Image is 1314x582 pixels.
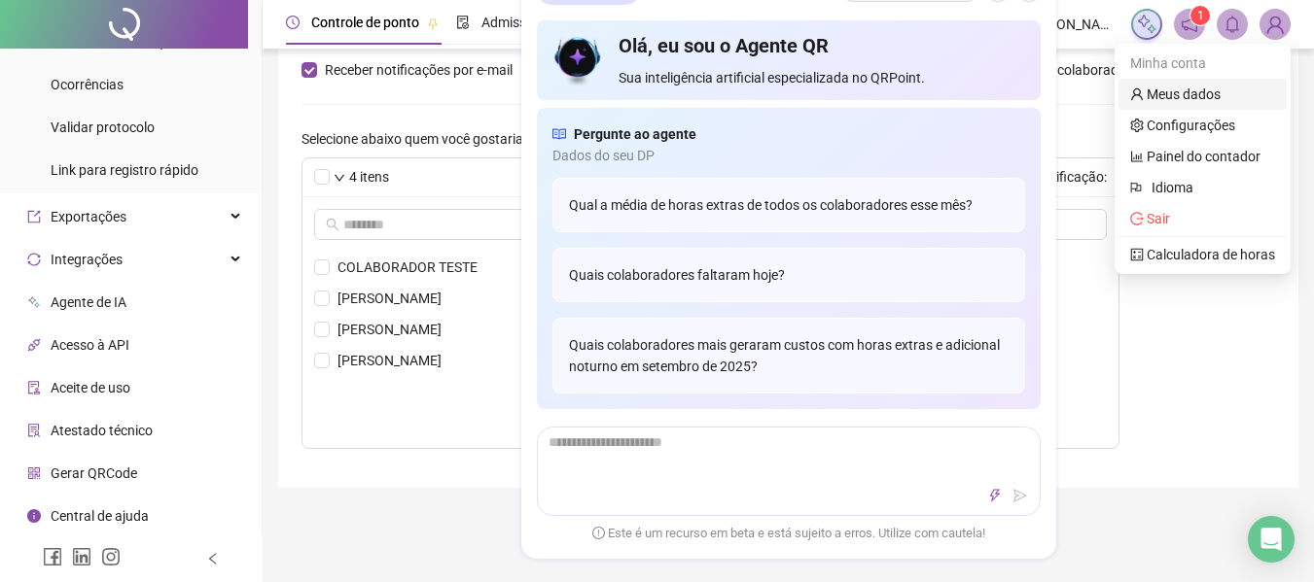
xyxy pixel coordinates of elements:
[27,466,41,480] span: qrcode
[1130,118,1235,133] a: setting Configurações
[1130,86,1221,102] a: user Meus dados
[101,547,121,566] span: instagram
[552,145,1025,166] span: Dados do seu DP
[1130,212,1144,225] span: logout
[311,15,419,30] span: Controle de ponto
[302,252,690,283] li: COLABORADOR TESTE
[393,166,678,188] span: Colaboradores
[1136,14,1157,35] img: sparkle-icon.fc2bf0ac1784a2077858766a79e2daf3.svg
[51,77,124,92] span: Ocorrências
[552,178,1025,232] div: Qual a média de horas extras de todos os colaboradores esse mês?
[51,252,123,267] span: Integrações
[51,465,137,481] span: Gerar QRCode
[1130,247,1275,262] a: calculator Calculadora de horas
[206,552,220,565] span: left
[456,16,470,29] span: file-done
[481,15,582,30] span: Admissão digital
[51,337,129,353] span: Acesso à API
[334,172,345,184] span: down
[592,524,985,543] span: Este é um recurso em beta e está sujeito a erros. Utilize com cautela!
[337,257,678,278] span: COLABORADOR TESTE
[1152,177,1263,198] span: Idioma
[302,283,690,314] li: JAMIRES RIBEIRO DA SILVA
[1009,484,1032,507] button: send
[619,67,1024,88] span: Sua inteligência artificial especializada no QRPoint.
[27,338,41,352] span: api
[1224,16,1241,33] span: bell
[1190,6,1210,25] sup: 1
[1119,48,1287,79] div: Minha conta
[337,319,678,340] span: [PERSON_NAME]
[1130,149,1261,164] a: bar-chart Painel do contador
[43,547,62,566] span: facebook
[317,59,520,81] span: Receber notificações por e-mail
[1197,9,1204,22] span: 1
[552,318,1025,394] div: Quais colaboradores mais geraram custos com horas extras e adicional noturno em setembro de 2025?
[51,120,155,135] span: Validar protocolo
[1261,10,1290,39] img: 94118
[1181,16,1198,33] span: notification
[552,123,566,145] span: read
[1130,177,1144,198] span: flag
[302,345,690,376] li: RICARDO FRANCISCO DOS SANTOS JUNIOR
[326,218,339,231] span: search
[51,294,126,310] span: Agente de IA
[51,162,198,178] span: Link para registro rápido
[27,381,41,394] span: audit
[302,128,784,150] label: Selecione abaixo quem você gostaria de receber notificação ao registrar ponto
[574,123,696,145] span: Pergunte ao agente
[983,484,1007,507] button: thunderbolt
[27,210,41,223] span: export
[27,424,41,437] span: solution
[1248,516,1295,563] div: Open Intercom Messenger
[349,166,389,188] span: 4 itens
[619,32,1024,59] h4: Olá, eu sou o Agente QR
[72,547,91,566] span: linkedin
[27,253,41,266] span: sync
[988,489,1002,502] span: thunderbolt
[51,423,153,438] span: Atestado técnico
[51,380,130,395] span: Aceite de uso
[337,350,678,371] span: [PERSON_NAME]
[337,288,678,309] span: [PERSON_NAME]
[51,508,149,524] span: Central de ajuda
[427,17,439,29] span: pushpin
[286,16,300,29] span: clock-circle
[552,32,604,88] img: icon
[592,526,605,538] span: exclamation-circle
[1147,211,1170,226] span: Sair
[27,509,41,523] span: info-circle
[552,248,1025,302] div: Quais colaboradores faltaram hoje?
[51,209,126,224] span: Exportações
[302,314,690,345] li: JOÃO PEDRO GOMES DE LIMA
